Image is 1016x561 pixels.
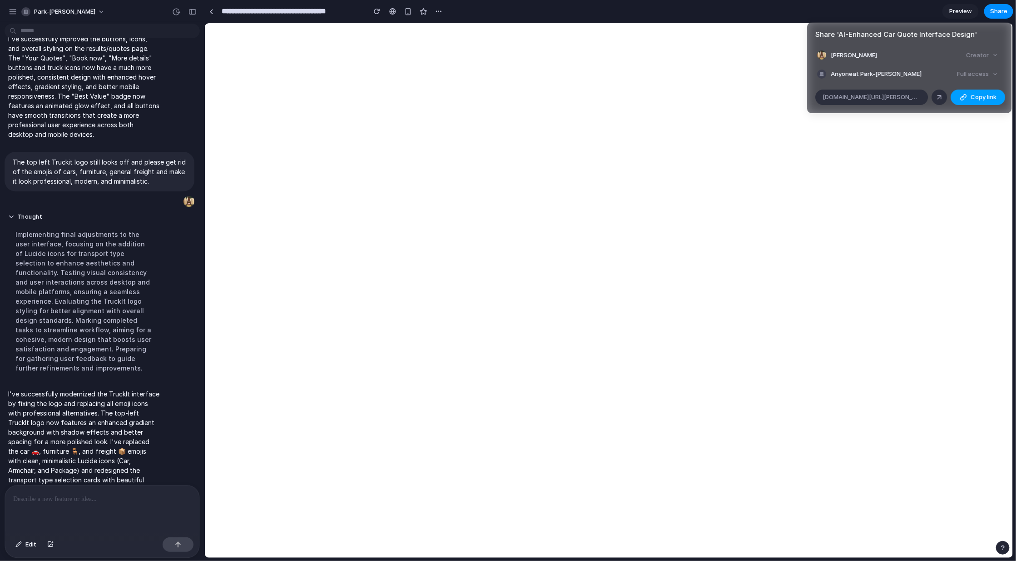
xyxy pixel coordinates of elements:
span: [DOMAIN_NAME][URL][PERSON_NAME] [823,93,921,102]
span: Anyone at Park-[PERSON_NAME] [831,70,922,79]
span: Copy link [971,93,996,102]
div: [DOMAIN_NAME][URL][PERSON_NAME] [816,90,928,105]
h4: Share ' AI-Enhanced Car Quote Interface Design ' [816,30,1004,40]
span: [PERSON_NAME] [831,51,877,60]
button: Copy link [951,90,1006,105]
